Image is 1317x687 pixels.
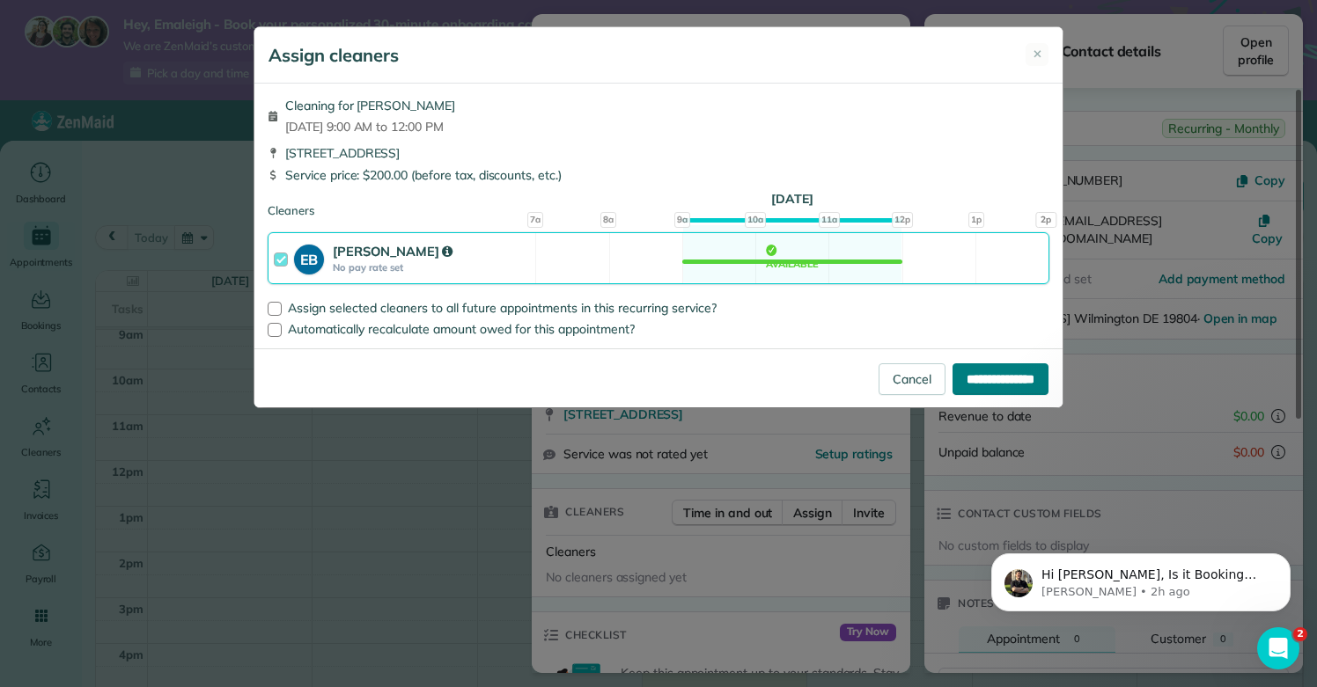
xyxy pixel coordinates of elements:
p: Message from Ivan, sent 2h ago [77,68,304,84]
span: Cleaning for [PERSON_NAME] [285,97,455,114]
h5: Assign cleaners [269,43,399,68]
strong: EB [294,245,324,270]
div: [STREET_ADDRESS] [268,144,1049,162]
span: Automatically recalculate amount owed for this appointment? [288,321,635,337]
span: ✕ [1033,46,1042,63]
iframe: Intercom notifications message [965,516,1317,639]
iframe: Intercom live chat [1257,627,1299,669]
span: [DATE] 9:00 AM to 12:00 PM [285,118,455,135]
strong: No pay rate set [333,261,530,274]
a: Cancel [879,363,945,395]
strong: [PERSON_NAME] [333,243,452,259]
span: 2 [1293,627,1307,641]
span: Hi [PERSON_NAME], Is it Booking Form #16053 where changes are not saving, or are you attempting t... [77,51,300,135]
div: Service price: $200.00 (before tax, discounts, etc.) [268,166,1049,184]
span: Assign selected cleaners to all future appointments in this recurring service? [288,300,717,316]
div: Cleaners [268,202,1049,208]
